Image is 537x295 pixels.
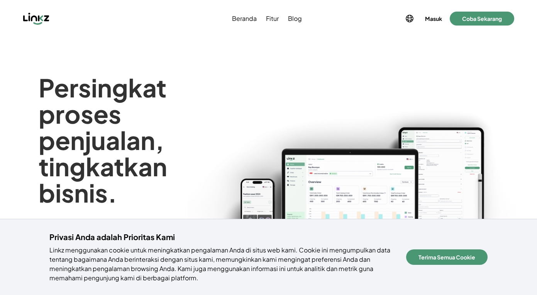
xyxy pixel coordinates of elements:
[49,246,397,283] p: Linkz menggunakan cookie untuk meningkatkan pengalaman Anda di situs web kami. Cookie ini mengump...
[286,14,303,23] a: Blog
[266,14,279,23] span: Fitur
[49,232,397,242] h4: Privasi Anda adalah Prioritas Kami
[450,12,514,26] button: Coba Sekarang
[23,12,49,25] img: Linkz logo
[230,14,258,23] a: Beranda
[264,14,280,23] a: Fitur
[232,14,257,23] span: Beranda
[406,249,488,265] button: Terima Semua Cookie
[39,74,222,206] h1: Persingkat proses penjualan, tingkatkan bisnis.
[424,13,444,24] button: Masuk
[288,14,302,23] span: Blog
